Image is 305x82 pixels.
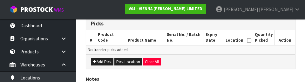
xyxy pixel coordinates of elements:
th: Expiry Date [204,30,224,45]
h3: Picks [91,21,290,27]
small: WMS [54,7,64,13]
th: Quantity Picked [253,30,275,45]
button: Clear All [143,58,161,66]
th: # [86,30,96,45]
th: Location [224,30,245,45]
th: Product Name [126,30,165,45]
th: Action [275,30,295,45]
button: Pick Location [114,58,142,66]
span: ProStock [20,5,53,14]
th: Serial No. / Batch No. [165,30,204,45]
span: [PERSON_NAME] [259,6,293,12]
strong: V04 - VIENNA [PERSON_NAME] LIMITED [129,6,202,11]
span: [PERSON_NAME] [224,6,258,12]
td: No transfer picks added. [86,45,295,54]
a: V04 - VIENNA [PERSON_NAME] LIMITED [125,4,206,14]
button: Add Pick [91,58,113,66]
th: Product Code [96,30,126,45]
img: cube-alt.png [10,5,17,13]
